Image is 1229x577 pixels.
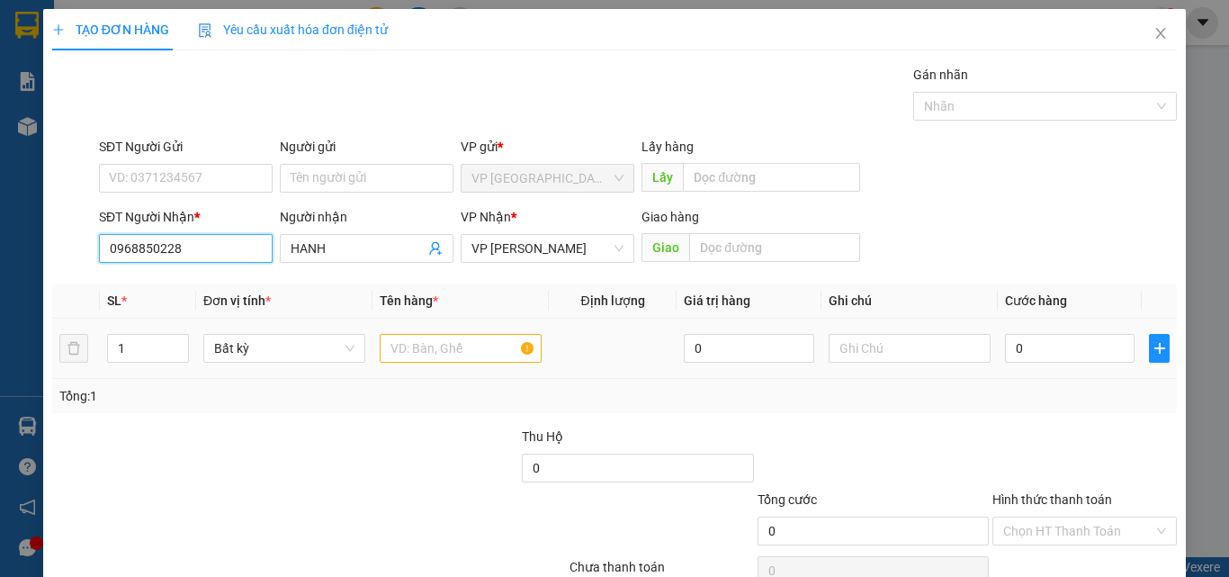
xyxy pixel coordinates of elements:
[52,23,169,37] span: TẠO ĐƠN HÀNG
[522,429,563,444] span: Thu Hộ
[992,492,1112,507] label: Hình thức thanh toán
[99,207,273,227] div: SĐT Người Nhận
[683,163,860,192] input: Dọc đường
[59,334,88,363] button: delete
[461,137,634,157] div: VP gửi
[1005,293,1067,308] span: Cước hàng
[471,235,623,262] span: VP Phan Thiết
[198,23,388,37] span: Yêu cầu xuất hóa đơn điện tử
[151,86,247,108] li: (c) 2017
[684,293,750,308] span: Giá trị hàng
[214,335,354,362] span: Bất kỳ
[1135,9,1186,59] button: Close
[1150,341,1169,356] span: plus
[641,210,699,224] span: Giao hàng
[1149,334,1170,363] button: plus
[821,284,998,319] th: Ghi chú
[641,233,689,262] span: Giao
[107,293,121,308] span: SL
[52,23,65,36] span: plus
[580,293,644,308] span: Định lượng
[829,334,991,363] input: Ghi Chú
[471,165,623,192] span: VP Sài Gòn
[428,241,443,256] span: user-add
[280,207,453,227] div: Người nhận
[684,334,813,363] input: 0
[380,293,438,308] span: Tên hàng
[99,137,273,157] div: SĐT Người Gửi
[198,23,212,38] img: icon
[461,210,511,224] span: VP Nhận
[59,386,476,406] div: Tổng: 1
[280,137,453,157] div: Người gửi
[641,163,683,192] span: Lấy
[116,26,173,173] b: BIÊN NHẬN GỬI HÀNG HÓA
[913,68,968,82] label: Gán nhãn
[758,492,817,507] span: Tổng cước
[380,334,542,363] input: VD: Bàn, Ghế
[22,116,102,201] b: [PERSON_NAME]
[203,293,271,308] span: Đơn vị tính
[689,233,860,262] input: Dọc đường
[1153,26,1168,41] span: close
[151,68,247,83] b: [DOMAIN_NAME]
[195,23,238,66] img: logo.jpg
[641,140,694,154] span: Lấy hàng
